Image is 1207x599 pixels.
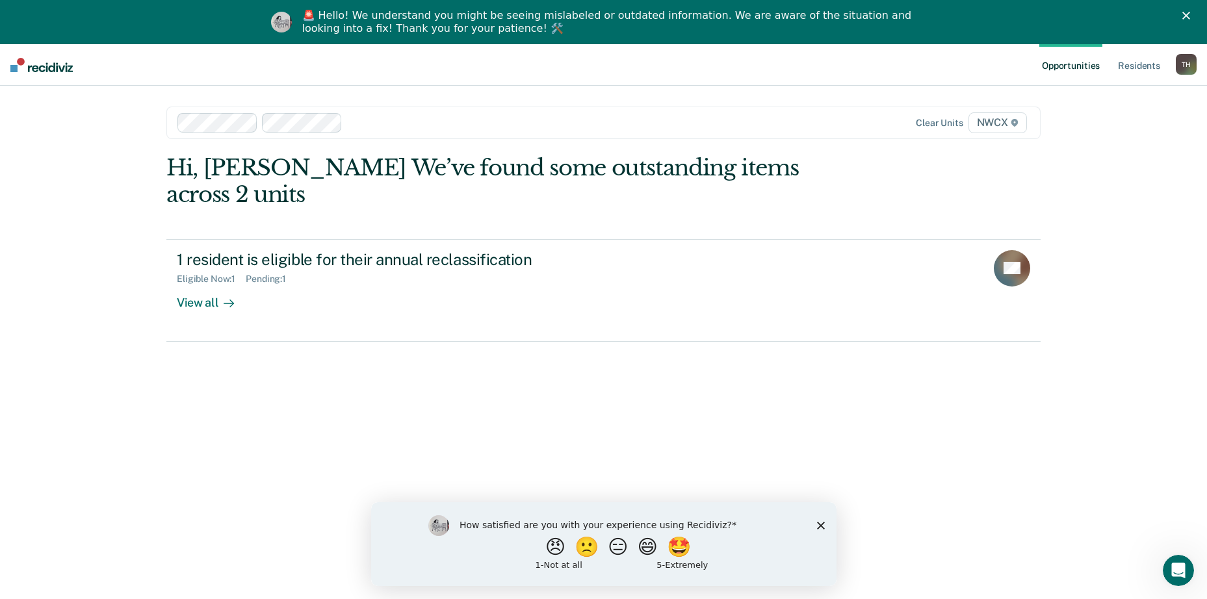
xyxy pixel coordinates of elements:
[10,58,73,72] img: Recidiviz
[1182,12,1195,19] div: Close
[177,250,633,269] div: 1 resident is eligible for their annual reclassification
[166,239,1041,342] a: 1 resident is eligible for their annual reclassificationEligible Now:1Pending:1View all
[1176,54,1197,75] div: T H
[177,274,246,285] div: Eligible Now : 1
[177,285,250,310] div: View all
[1176,54,1197,75] button: TH
[371,502,837,586] iframe: Survey by Kim from Recidiviz
[1039,44,1102,86] a: Opportunities
[1163,555,1194,586] iframe: Intercom live chat
[302,9,916,35] div: 🚨 Hello! We understand you might be seeing mislabeled or outdated information. We are aware of th...
[1115,44,1163,86] a: Residents
[246,274,296,285] div: Pending : 1
[968,112,1027,133] span: NWCX
[916,118,963,129] div: Clear units
[271,12,292,32] img: Profile image for Kim
[166,155,866,208] div: Hi, [PERSON_NAME] We’ve found some outstanding items across 2 units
